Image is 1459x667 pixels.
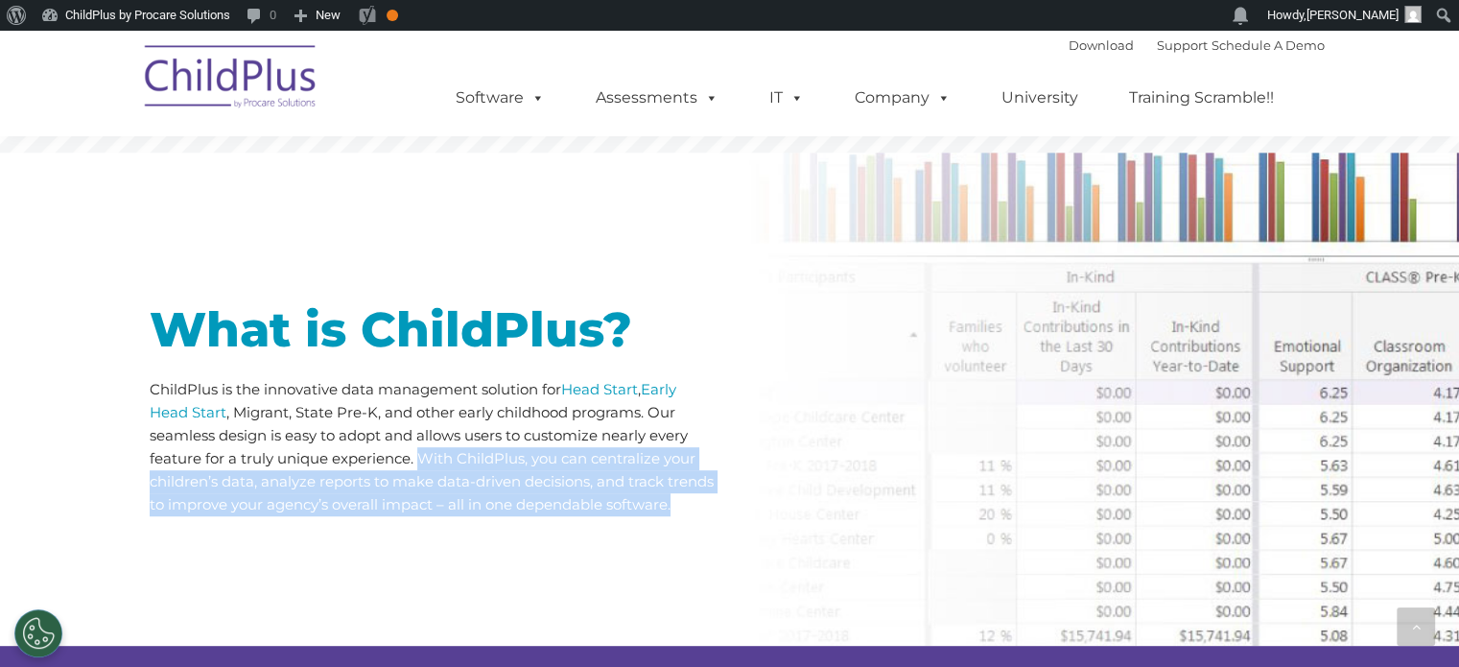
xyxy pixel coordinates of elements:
[14,609,62,657] button: Cookies Settings
[561,380,638,398] a: Head Start
[1212,37,1325,53] a: Schedule A Demo
[1069,37,1134,53] a: Download
[1110,79,1293,117] a: Training Scramble!!
[135,32,327,128] img: ChildPlus by Procare Solutions
[1069,37,1325,53] font: |
[436,79,564,117] a: Software
[982,79,1097,117] a: University
[835,79,970,117] a: Company
[1157,37,1208,53] a: Support
[1146,460,1459,667] iframe: Chat Widget
[577,79,738,117] a: Assessments
[1306,8,1399,22] span: [PERSON_NAME]
[150,378,716,516] p: ChildPlus is the innovative data management solution for , , Migrant, State Pre-K, and other earl...
[150,306,716,354] h1: What is ChildPlus?
[387,10,398,21] div: OK
[150,380,676,421] a: Early Head Start
[750,79,823,117] a: IT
